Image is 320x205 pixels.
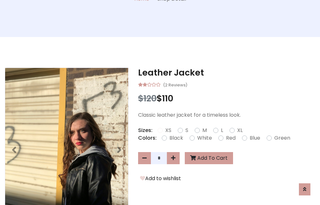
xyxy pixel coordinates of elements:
[138,134,157,142] p: Colors:
[250,134,260,142] label: Blue
[163,81,187,88] small: (2 Reviews)
[274,134,290,142] label: Green
[138,127,152,134] p: Sizes:
[138,93,315,104] h3: $
[202,127,207,134] label: M
[226,134,236,142] label: Red
[185,127,188,134] label: S
[221,127,223,134] label: L
[185,152,233,164] button: Add To Cart
[138,111,315,119] p: Classic leather jacket for a timeless look.
[138,174,183,183] button: Add to wishlist
[138,68,315,78] h3: Leather Jacket
[197,134,212,142] label: White
[169,134,183,142] label: Black
[138,92,157,104] span: $120
[165,127,171,134] label: XS
[162,92,173,104] span: 110
[237,127,243,134] label: XL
